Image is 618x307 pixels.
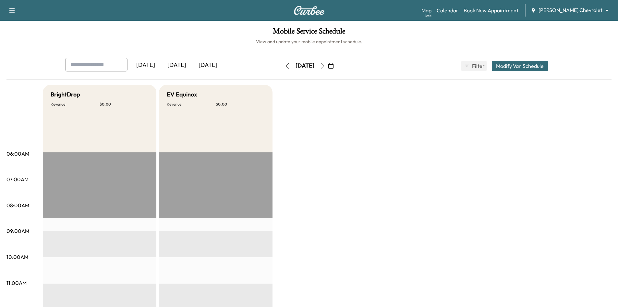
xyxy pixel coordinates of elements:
[100,102,149,107] p: $ 0.00
[296,62,314,70] div: [DATE]
[437,6,458,14] a: Calendar
[192,58,224,73] div: [DATE]
[6,27,612,38] h1: Mobile Service Schedule
[421,6,431,14] a: MapBeta
[167,102,216,107] p: Revenue
[6,201,29,209] p: 08:00AM
[51,102,100,107] p: Revenue
[167,90,197,99] h5: EV Equinox
[6,253,28,261] p: 10:00AM
[130,58,161,73] div: [DATE]
[216,102,265,107] p: $ 0.00
[539,6,602,14] span: [PERSON_NAME] Chevrolet
[6,38,612,45] h6: View and update your mobile appointment schedule.
[51,90,80,99] h5: BrightDrop
[294,6,325,15] img: Curbee Logo
[464,6,518,14] a: Book New Appointment
[425,13,431,18] div: Beta
[6,279,27,287] p: 11:00AM
[472,62,484,70] span: Filter
[492,61,548,71] button: Modify Van Schedule
[161,58,192,73] div: [DATE]
[6,175,29,183] p: 07:00AM
[6,150,29,158] p: 06:00AM
[461,61,487,71] button: Filter
[6,227,29,235] p: 09:00AM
